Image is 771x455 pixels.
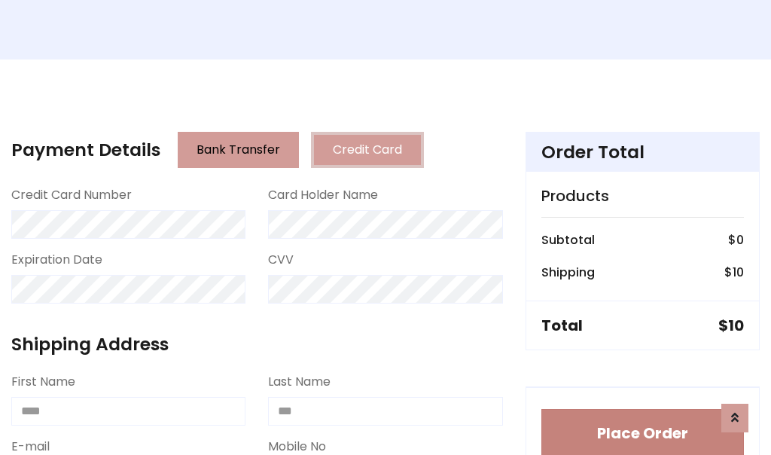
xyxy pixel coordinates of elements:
[268,251,294,269] label: CVV
[728,233,744,247] h6: $
[541,265,595,279] h6: Shipping
[728,315,744,336] span: 10
[733,264,744,281] span: 10
[541,142,744,163] h4: Order Total
[724,265,744,279] h6: $
[11,139,160,160] h4: Payment Details
[718,316,744,334] h5: $
[11,334,503,355] h4: Shipping Address
[268,373,331,391] label: Last Name
[736,231,744,249] span: 0
[11,186,132,204] label: Credit Card Number
[11,251,102,269] label: Expiration Date
[311,132,424,168] button: Credit Card
[11,373,75,391] label: First Name
[541,233,595,247] h6: Subtotal
[541,316,583,334] h5: Total
[268,186,378,204] label: Card Holder Name
[178,132,299,168] button: Bank Transfer
[541,187,744,205] h5: Products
